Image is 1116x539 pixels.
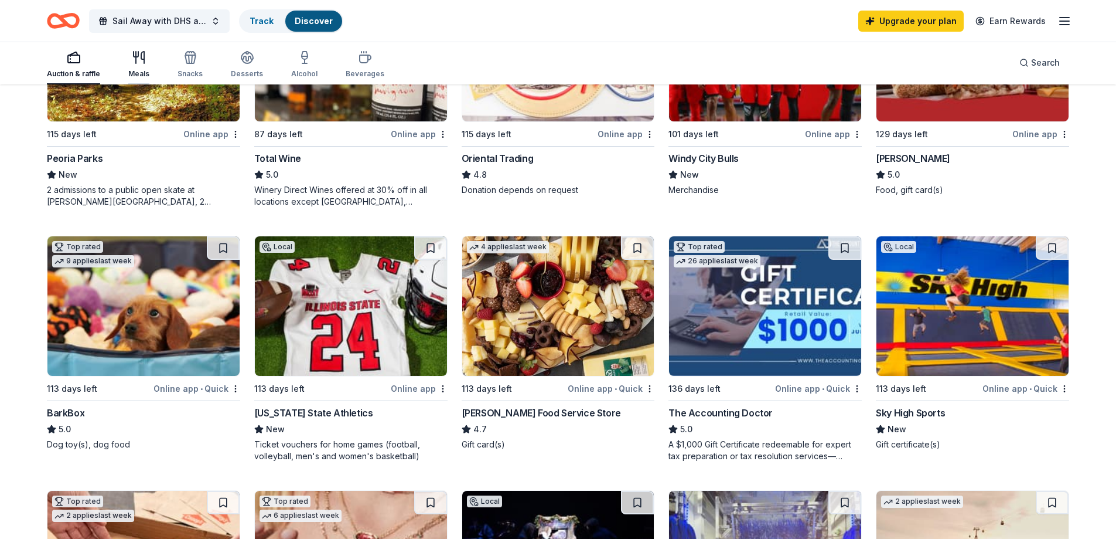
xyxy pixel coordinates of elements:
[805,127,862,141] div: Online app
[266,168,278,182] span: 5.0
[52,510,134,522] div: 2 applies last week
[266,422,285,436] span: New
[112,14,206,28] span: Sail Away with DHS and The Love Boat
[200,384,203,394] span: •
[1029,384,1032,394] span: •
[231,69,263,79] div: Desserts
[462,236,655,450] a: Image for Gordon Food Service Store4 applieslast week113 days leftOnline app•Quick[PERSON_NAME] F...
[178,69,203,79] div: Snacks
[674,241,725,253] div: Top rated
[473,422,487,436] span: 4.7
[59,422,71,436] span: 5.0
[982,381,1069,396] div: Online app Quick
[876,406,945,420] div: Sky High Sports
[668,382,721,396] div: 136 days left
[668,127,719,141] div: 101 days left
[254,406,373,420] div: [US_STATE] State Athletics
[52,241,103,253] div: Top rated
[254,184,448,208] div: Winery Direct Wines offered at 30% off in all locations except [GEOGRAPHIC_DATA], [GEOGRAPHIC_DAT...
[47,151,103,165] div: Peoria Parks
[888,422,906,436] span: New
[680,168,699,182] span: New
[128,46,149,84] button: Meals
[231,46,263,84] button: Desserts
[47,127,97,141] div: 115 days left
[881,496,963,508] div: 2 applies last week
[462,439,655,450] div: Gift card(s)
[239,9,343,33] button: TrackDiscover
[668,439,862,462] div: A $1,000 Gift Certificate redeemable for expert tax preparation or tax resolution services—recipi...
[876,236,1069,450] a: Image for Sky High SportsLocal113 days leftOnline app•QuickSky High SportsNewGift certificate(s)
[47,46,100,84] button: Auction & raffle
[47,7,80,35] a: Home
[183,127,240,141] div: Online app
[1031,56,1060,70] span: Search
[346,69,384,79] div: Beverages
[668,406,773,420] div: The Accounting Doctor
[254,151,301,165] div: Total Wine
[52,496,103,507] div: Top rated
[47,184,240,208] div: 2 admissions to a public open skate at [PERSON_NAME][GEOGRAPHIC_DATA], 2 admissions to [GEOGRAPHI...
[467,496,502,507] div: Local
[462,406,621,420] div: [PERSON_NAME] Food Service Store
[876,127,928,141] div: 129 days left
[876,184,1069,196] div: Food, gift card(s)
[346,46,384,84] button: Beverages
[295,16,333,26] a: Discover
[668,236,862,462] a: Image for The Accounting DoctorTop rated26 applieslast week136 days leftOnline app•QuickThe Accou...
[473,168,487,182] span: 4.8
[876,382,926,396] div: 113 days left
[254,127,303,141] div: 87 days left
[462,184,655,196] div: Donation depends on request
[462,127,511,141] div: 115 days left
[876,236,1069,376] img: Image for Sky High Sports
[462,151,534,165] div: Oriental Trading
[47,382,97,396] div: 113 days left
[858,11,964,32] a: Upgrade your plan
[47,406,84,420] div: BarkBox
[59,168,77,182] span: New
[391,381,448,396] div: Online app
[888,168,900,182] span: 5.0
[291,46,318,84] button: Alcohol
[669,236,861,376] img: Image for The Accounting Doctor
[968,11,1053,32] a: Earn Rewards
[775,381,862,396] div: Online app Quick
[668,184,862,196] div: Merchandise
[391,127,448,141] div: Online app
[128,69,149,79] div: Meals
[47,236,240,376] img: Image for BarkBox
[254,382,305,396] div: 113 days left
[260,496,310,507] div: Top rated
[260,510,342,522] div: 6 applies last week
[881,241,916,253] div: Local
[250,16,274,26] a: Track
[680,422,692,436] span: 5.0
[254,236,448,462] a: Image for Illinois State AthleticsLocal113 days leftOnline app[US_STATE] State AthleticsNewTicket...
[89,9,230,33] button: Sail Away with DHS and The Love Boat
[1012,127,1069,141] div: Online app
[47,69,100,79] div: Auction & raffle
[876,439,1069,450] div: Gift certificate(s)
[47,439,240,450] div: Dog toy(s), dog food
[598,127,654,141] div: Online app
[668,151,739,165] div: Windy City Bulls
[153,381,240,396] div: Online app Quick
[1010,51,1069,74] button: Search
[467,241,549,253] div: 4 applies last week
[255,236,447,376] img: Image for Illinois State Athletics
[47,236,240,450] a: Image for BarkBoxTop rated9 applieslast week113 days leftOnline app•QuickBarkBox5.0Dog toy(s), do...
[615,384,617,394] span: •
[568,381,654,396] div: Online app Quick
[260,241,295,253] div: Local
[674,255,760,267] div: 26 applies last week
[822,384,824,394] span: •
[462,236,654,376] img: Image for Gordon Food Service Store
[462,382,512,396] div: 113 days left
[52,255,134,267] div: 9 applies last week
[876,151,950,165] div: [PERSON_NAME]
[291,69,318,79] div: Alcohol
[254,439,448,462] div: Ticket vouchers for home games (football, volleyball, men's and women's basketball)
[178,46,203,84] button: Snacks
